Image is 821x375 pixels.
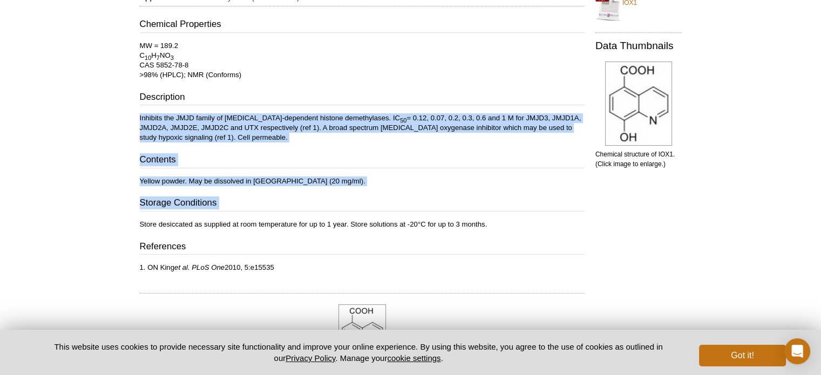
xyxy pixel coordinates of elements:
[171,54,174,61] sub: 3
[140,220,585,229] p: Store desiccated as supplied at room temperature for up to 1 year. Store solutions at -20°C for u...
[140,18,585,33] h3: Chemical Properties
[784,338,810,364] div: Open Intercom Messenger
[145,54,151,61] sub: 10
[140,176,585,186] p: Yellow powder. May be dissolved in [GEOGRAPHIC_DATA] (20 mg/ml).
[140,41,585,80] p: MW = 189.2 C H NO CAS 5852-78-8 >98% (HPLC); NMR (Conforms)
[36,341,682,364] p: This website uses cookies to provide necessary site functionality and improve your online experie...
[286,353,335,363] a: Privacy Policy
[140,196,585,212] h3: Storage Conditions
[699,345,785,366] button: Got it!
[387,353,440,363] button: cookie settings
[140,240,585,255] h3: References
[338,304,386,363] img: Chemical structure of IOX1.
[400,117,406,124] sub: 50
[157,54,160,61] sub: 7
[140,91,585,106] h3: Description
[605,62,672,146] img: Chemical structure of IOX1.
[595,149,682,169] p: Chemical structure of IOX1. (Click image to enlarge.)
[140,263,585,272] p: 1. ON King 2010, 5:e15535
[140,153,585,168] h3: Contents
[140,113,585,142] p: Inhibits the JMJD family of [MEDICAL_DATA]-dependent histone demethylases. IC = 0.12, 0.07, 0.2, ...
[595,41,682,51] h2: Data Thumbnails
[174,263,225,271] i: et al. PLoS One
